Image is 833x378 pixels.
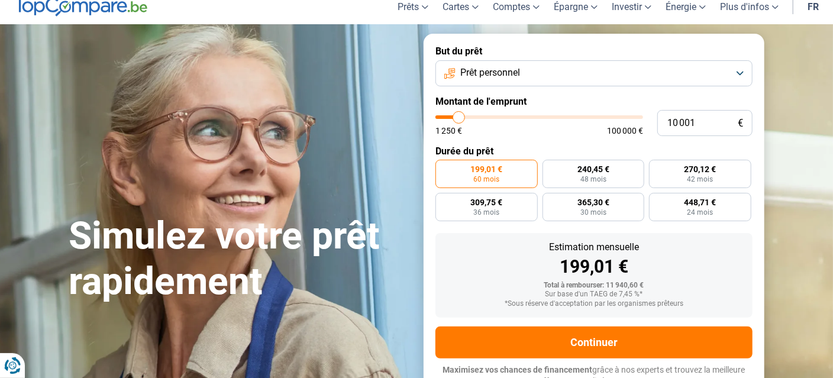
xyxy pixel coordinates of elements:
[577,198,609,206] span: 365,30 €
[435,146,753,157] label: Durée du prêt
[687,176,713,183] span: 42 mois
[473,176,499,183] span: 60 mois
[445,258,743,276] div: 199,01 €
[69,214,409,305] h1: Simulez votre prêt rapidement
[445,243,743,252] div: Estimation mensuelle
[435,60,753,86] button: Prêt personnel
[445,300,743,308] div: *Sous réserve d'acceptation par les organismes prêteurs
[473,209,499,216] span: 36 mois
[685,165,716,173] span: 270,12 €
[607,127,643,135] span: 100 000 €
[445,282,743,290] div: Total à rembourser: 11 940,60 €
[460,66,520,79] span: Prêt personnel
[435,46,753,57] label: But du prêt
[580,176,606,183] span: 48 mois
[435,127,462,135] span: 1 250 €
[687,209,713,216] span: 24 mois
[435,96,753,107] label: Montant de l'emprunt
[685,198,716,206] span: 448,71 €
[470,165,502,173] span: 199,01 €
[470,198,502,206] span: 309,75 €
[443,365,593,374] span: Maximisez vos chances de financement
[435,327,753,358] button: Continuer
[580,209,606,216] span: 30 mois
[577,165,609,173] span: 240,45 €
[445,290,743,299] div: Sur base d'un TAEG de 7,45 %*
[738,118,743,128] span: €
